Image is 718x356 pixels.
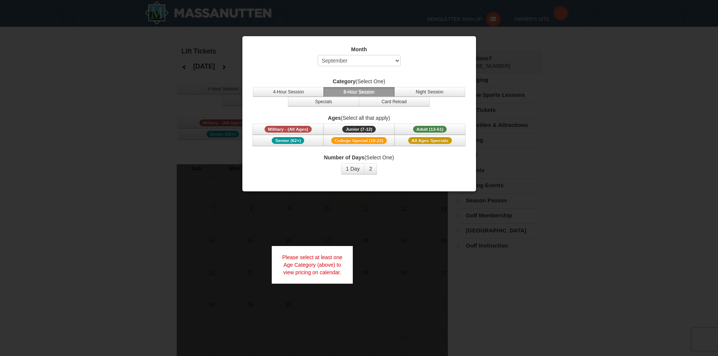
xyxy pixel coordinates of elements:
[328,115,341,121] strong: Ages
[331,137,387,144] span: College Special (18-22)
[253,87,324,97] button: 4-Hour Session
[323,135,394,146] button: College Special (18-22)
[323,124,394,135] button: Junior (7-12)
[324,154,364,160] strong: Number of Days
[394,87,465,97] button: Night Session
[395,124,465,135] button: Adult (13-61)
[272,246,353,284] div: Please select at least one Age Category (above) to view pricing on calendar.
[408,137,452,144] span: All Ages Specials
[252,154,467,161] label: (Select One)
[413,126,447,133] span: Adult (13-61)
[252,114,467,122] label: (Select all that apply)
[341,163,365,174] button: 1 Day
[265,126,312,133] span: Military - (All Ages)
[364,163,377,174] button: 2
[253,135,323,146] button: Senior (62+)
[395,135,465,146] button: All Ages Specials
[333,78,356,84] strong: Category
[252,78,467,85] label: (Select One)
[359,97,430,107] button: Card Reload
[288,97,359,107] button: Specials
[272,137,304,144] span: Senior (62+)
[323,87,394,97] button: 8-Hour Session
[253,124,323,135] button: Military - (All Ages)
[351,46,367,52] strong: Month
[342,126,376,133] span: Junior (7-12)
